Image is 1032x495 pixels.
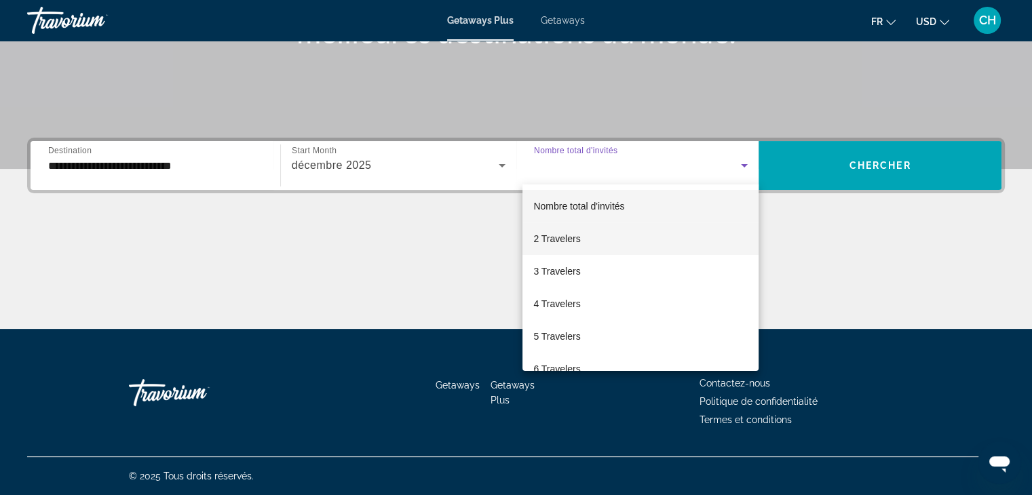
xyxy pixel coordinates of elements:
[533,201,624,212] span: Nombre total d'invités
[978,441,1021,484] iframe: Bouton de lancement de la fenêtre de messagerie
[533,263,580,279] span: 3 Travelers
[533,328,580,344] span: 5 Travelers
[533,296,580,312] span: 4 Travelers
[533,231,580,247] span: 2 Travelers
[533,361,580,377] span: 6 Travelers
